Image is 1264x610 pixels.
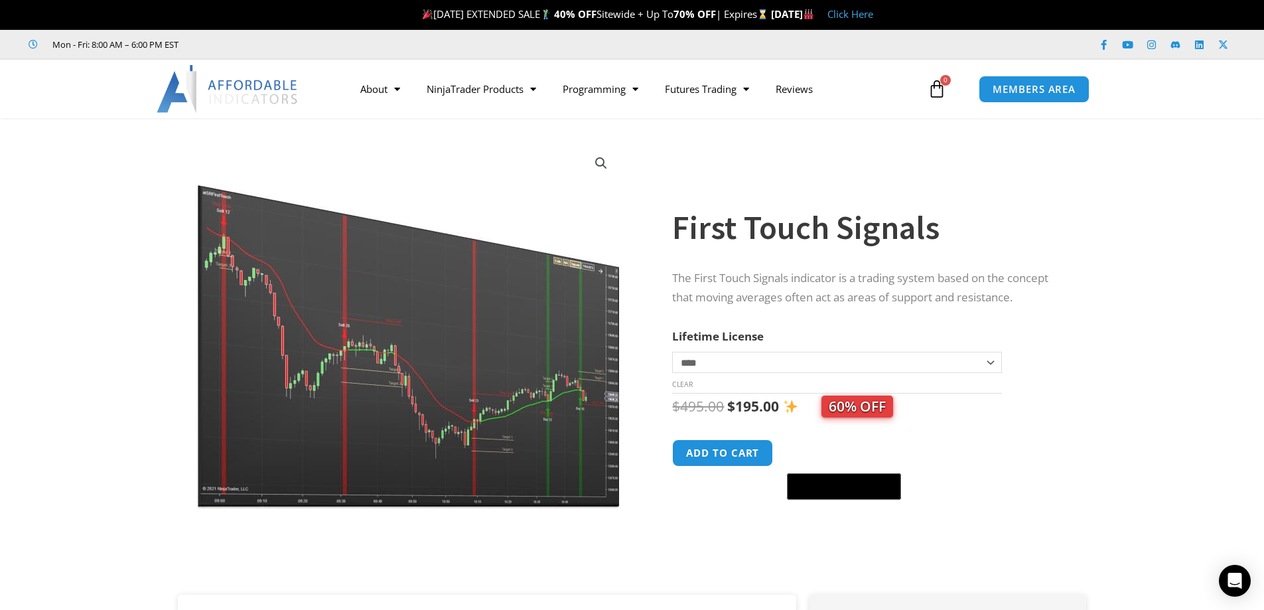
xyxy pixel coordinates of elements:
div: Open Intercom Messenger [1219,565,1251,597]
img: 🎉 [423,9,433,19]
a: Clear options [672,380,693,389]
strong: 40% OFF [554,7,597,21]
h1: First Touch Signals [672,204,1060,251]
span: MEMBERS AREA [993,84,1076,94]
a: About [347,74,413,104]
span: [DATE] EXTENDED SALE Sitewide + Up To | Expires [419,7,771,21]
span: $ [672,397,680,416]
a: Futures Trading [652,74,762,104]
span: 60% OFF [821,396,893,418]
img: 🏌️‍♂️ [541,9,551,19]
img: LogoAI | Affordable Indicators – NinjaTrader [157,65,299,113]
a: MEMBERS AREA [979,76,1089,103]
img: ✨ [784,400,798,414]
span: Mon - Fri: 8:00 AM – 6:00 PM EST [49,37,178,52]
a: NinjaTrader Products [413,74,549,104]
iframe: Secure express checkout frame [784,437,904,469]
label: Lifetime License [672,329,764,344]
strong: [DATE] [771,7,814,21]
img: ⌛ [758,9,768,19]
span: 0 [940,75,951,86]
a: Reviews [762,74,826,104]
img: 🏭 [804,9,813,19]
nav: Menu [347,74,924,104]
bdi: 195.00 [727,397,779,416]
img: First Touch Signals 1 | Affordable Indicators – NinjaTrader [196,141,623,508]
a: 0 [908,70,966,108]
p: The First Touch Signals indicator is a trading system based on the concept that moving averages o... [672,269,1060,307]
iframe: Customer reviews powered by Trustpilot [197,38,396,51]
a: Click Here [827,7,873,21]
span: $ [727,397,735,416]
a: View full-screen image gallery [589,151,613,175]
bdi: 495.00 [672,397,724,416]
button: Buy with GPay [787,473,901,500]
a: Programming [549,74,652,104]
strong: 70% OFF [673,7,716,21]
button: Add to cart [672,439,773,467]
iframe: PayPal Message 1 [672,508,1060,520]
